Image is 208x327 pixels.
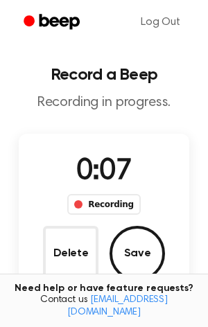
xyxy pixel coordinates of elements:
span: Contact us [8,294,200,319]
button: Delete Audio Record [43,226,98,281]
button: Save Audio Record [110,226,165,281]
div: Recording [67,194,140,215]
h1: Record a Beep [11,67,197,83]
a: Log Out [127,6,194,39]
span: 0:07 [76,157,132,186]
p: Recording in progress. [11,94,197,112]
a: [EMAIL_ADDRESS][DOMAIN_NAME] [67,295,168,317]
a: Beep [14,9,92,36]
